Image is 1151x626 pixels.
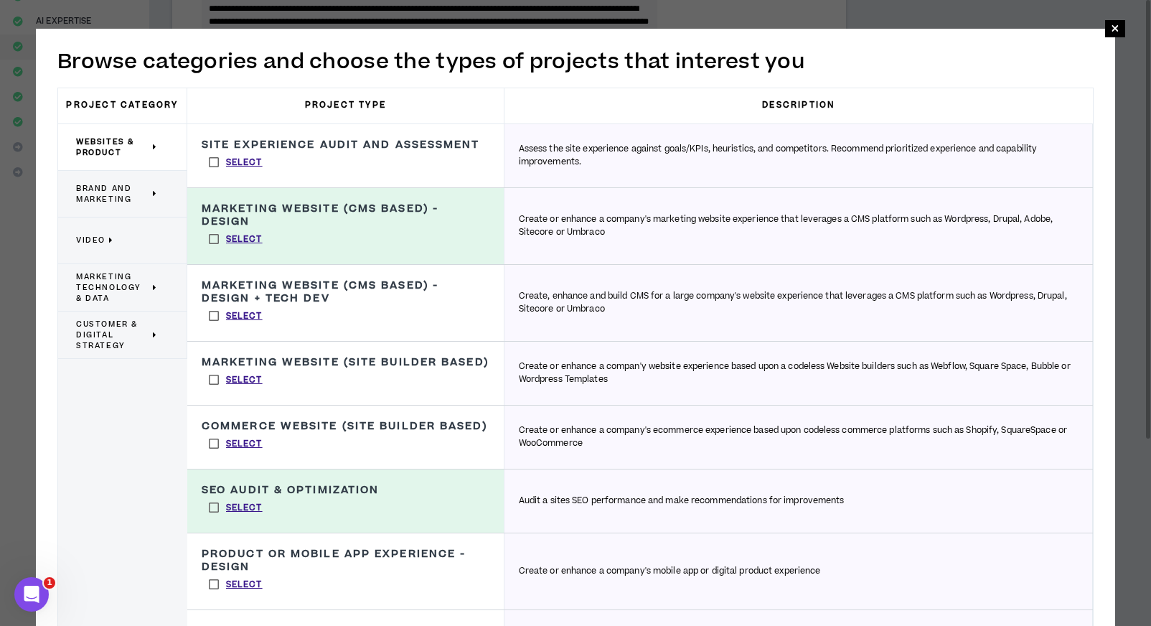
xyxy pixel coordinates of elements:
[519,424,1078,450] p: Create or enhance a company's ecommerce experience based upon codeless commerce platforms such as...
[519,565,821,578] p: Create or enhance a company's mobile app or digital product experience
[519,495,845,508] p: Audit a sites SEO performance and make recommendations for improvements
[76,319,149,351] span: Customer & Digital Strategy
[76,183,149,205] span: Brand and Marketing
[76,271,149,304] span: Marketing Technology & Data
[504,88,1093,123] h3: Description
[519,360,1078,386] p: Create or enhance a compan'y website experience based upon a codeless Website builders such as We...
[57,47,1094,77] h2: Browse categories and choose the types of projects that interest you
[226,579,263,592] p: Select
[76,235,105,246] span: Video
[202,202,489,228] h3: Marketing Website (CMS Based) - Design
[202,420,487,433] h3: Commerce Website (Site Builder Based)
[76,136,149,158] span: Websites & Product
[202,484,379,497] h3: SEO Audit & Optimization
[519,143,1078,169] p: Assess the site experience against goals/KPIs, heuristics, and competitors. Recommend prioritized...
[202,548,489,574] h3: Product or Mobile App Experience - Design
[226,374,263,387] p: Select
[1111,19,1119,37] span: ×
[202,279,489,305] h3: Marketing Website (CMS Based) - Design + Tech Dev
[226,438,263,451] p: Select
[519,213,1078,239] p: Create or enhance a company's marketing website experience that leverages a CMS platform such as ...
[44,577,55,589] span: 1
[519,290,1078,316] p: Create, enhance and build CMS for a large company's website experience that leverages a CMS platf...
[58,88,187,123] h3: Project Category
[226,502,263,515] p: Select
[202,356,489,369] h3: Marketing Website (Site Builder Based)
[226,233,263,246] p: Select
[226,156,263,169] p: Select
[14,577,49,612] iframe: Intercom live chat
[202,139,480,151] h3: Site Experience Audit and Assessment
[226,310,263,323] p: Select
[187,88,504,123] h3: Project Type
